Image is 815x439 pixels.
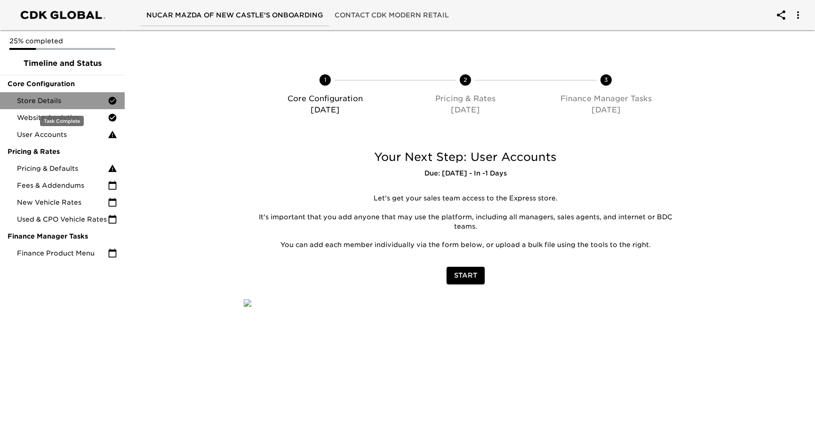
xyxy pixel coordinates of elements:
img: qkibX1zbU72zw90W6Gan%2FTemplates%2FRjS7uaFIXtg43HUzxvoG%2F3e51d9d6-1114-4229-a5bf-f5ca567b6beb.jpg [244,299,251,307]
span: Pricing & Rates [8,147,117,156]
span: Website Analytics [17,113,108,122]
p: Finance Manager Tasks [540,93,672,104]
button: Start [447,267,485,284]
span: Used & CPO Vehicle Rates [17,215,108,224]
p: Core Configuration [259,93,392,104]
span: Store Details [17,96,108,105]
span: Core Configuration [8,79,117,88]
text: 2 [463,76,467,83]
span: Contact CDK Modern Retail [335,9,449,21]
text: 1 [324,76,327,83]
span: Finance Manager Tasks [8,231,117,241]
span: Start [454,270,477,281]
span: New Vehicle Rates [17,198,108,207]
span: Finance Product Menu [17,248,108,258]
span: Nucar Mazda of New Castle's Onboarding [146,9,323,21]
p: [DATE] [540,104,672,116]
p: Let's get your sales team access to the Express store. [251,194,680,203]
span: Pricing & Defaults [17,164,108,173]
p: You can add each member individually via the form below, or upload a bulk file using the tools to... [251,240,680,250]
span: Fees & Addendums [17,181,108,190]
text: 3 [604,76,608,83]
p: It's important that you add anyone that may use the platform, including all managers, sales agent... [251,213,680,231]
p: Pricing & Rates [399,93,532,104]
h5: Your Next Step: User Accounts [244,150,687,165]
button: account of current user [770,4,792,26]
span: Timeline and Status [8,58,117,69]
button: account of current user [787,4,809,26]
h6: Due: [DATE] - In -1 Days [244,168,687,179]
span: User Accounts [17,130,108,139]
p: 25% completed [9,36,115,46]
p: [DATE] [399,104,532,116]
p: [DATE] [259,104,392,116]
